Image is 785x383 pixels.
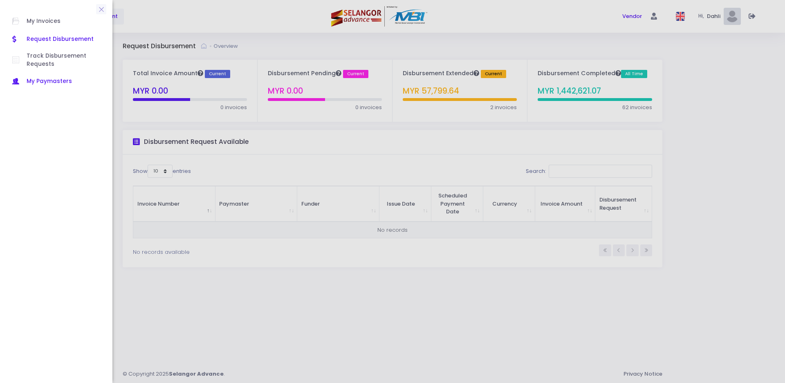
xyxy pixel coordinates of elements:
a: Track Disbursement Requests [4,48,108,72]
a: My Invoices [4,12,108,30]
span: Request Disbursement [27,34,100,45]
span: My Paymasters [27,76,100,87]
a: My Paymasters [4,72,108,90]
span: Track Disbursement Requests [27,52,100,69]
a: Request Disbursement [4,30,108,48]
span: My Invoices [27,16,100,27]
